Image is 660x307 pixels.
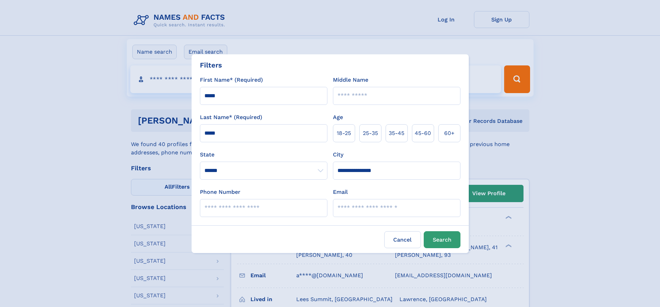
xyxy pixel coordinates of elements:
label: City [333,151,343,159]
label: State [200,151,327,159]
label: Age [333,113,343,121]
button: Search [424,231,460,248]
label: Cancel [384,231,421,248]
div: Filters [200,60,222,70]
label: Phone Number [200,188,240,196]
span: 35‑45 [389,129,404,137]
span: 45‑60 [415,129,431,137]
label: Email [333,188,348,196]
span: 25‑35 [363,129,378,137]
label: Middle Name [333,76,368,84]
span: 18‑25 [337,129,351,137]
label: First Name* (Required) [200,76,263,84]
span: 60+ [444,129,455,137]
label: Last Name* (Required) [200,113,262,121]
